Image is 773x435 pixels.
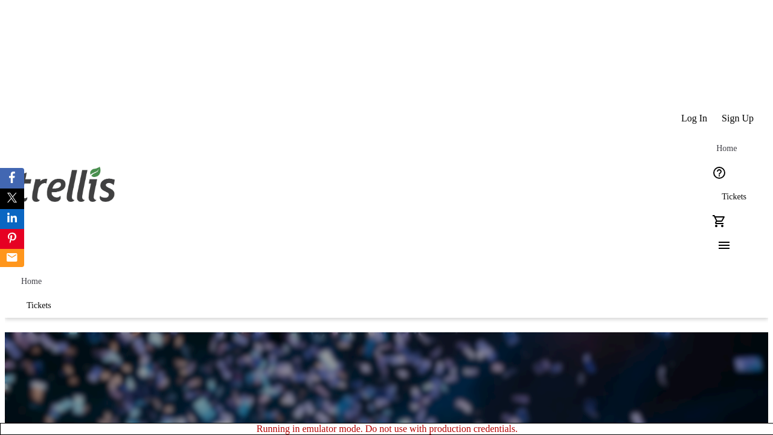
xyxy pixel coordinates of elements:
span: Home [716,144,737,153]
a: Home [707,137,746,161]
a: Home [12,269,51,294]
span: Tickets [27,301,51,311]
span: Sign Up [722,113,754,124]
a: Tickets [707,185,761,209]
span: Home [21,277,42,286]
button: Log In [674,106,714,130]
img: Orient E2E Organization 27PxekjLU1's Logo [12,153,120,214]
span: Tickets [722,192,746,202]
button: Help [707,161,731,185]
button: Menu [707,233,731,257]
button: Sign Up [714,106,761,130]
span: Log In [681,113,707,124]
a: Tickets [12,294,66,318]
button: Cart [707,209,731,233]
